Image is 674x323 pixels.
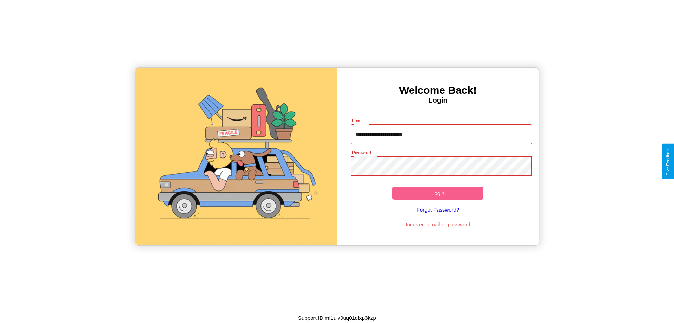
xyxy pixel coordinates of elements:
[135,68,337,245] img: gif
[392,187,483,200] button: Login
[352,150,371,156] label: Password
[337,84,539,96] h3: Welcome Back!
[666,147,670,176] div: Give Feedback
[298,313,376,323] p: Support ID: mf1ulv9uq01qfxp3kzp
[352,118,363,124] label: Email
[347,200,529,220] a: Forgot Password?
[337,96,539,104] h4: Login
[347,220,529,229] p: Incorrect email or password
